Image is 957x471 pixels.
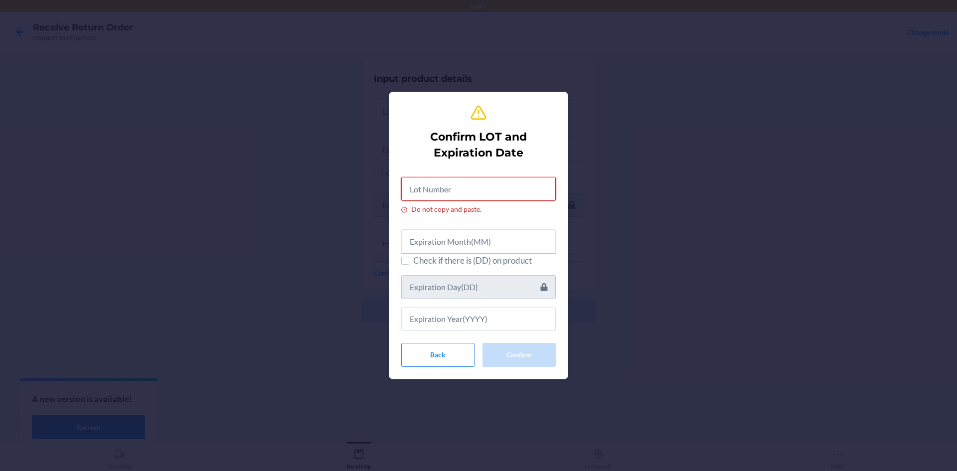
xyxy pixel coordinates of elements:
button: Back [401,343,475,367]
input: Expiration Day(DD) [401,275,556,299]
div: Do not copy and paste. [401,205,556,213]
span: Check if there is (DD) on product [413,254,556,267]
input: Expiration Month(MM) [401,229,556,253]
input: Expiration Year(YYYY) [401,307,556,331]
h2: Confirm LOT and Expiration Date [405,129,552,161]
button: Confirm [482,343,556,367]
input: Do not copy and paste. [401,177,556,201]
input: Check if there is (DD) on product [401,257,409,265]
